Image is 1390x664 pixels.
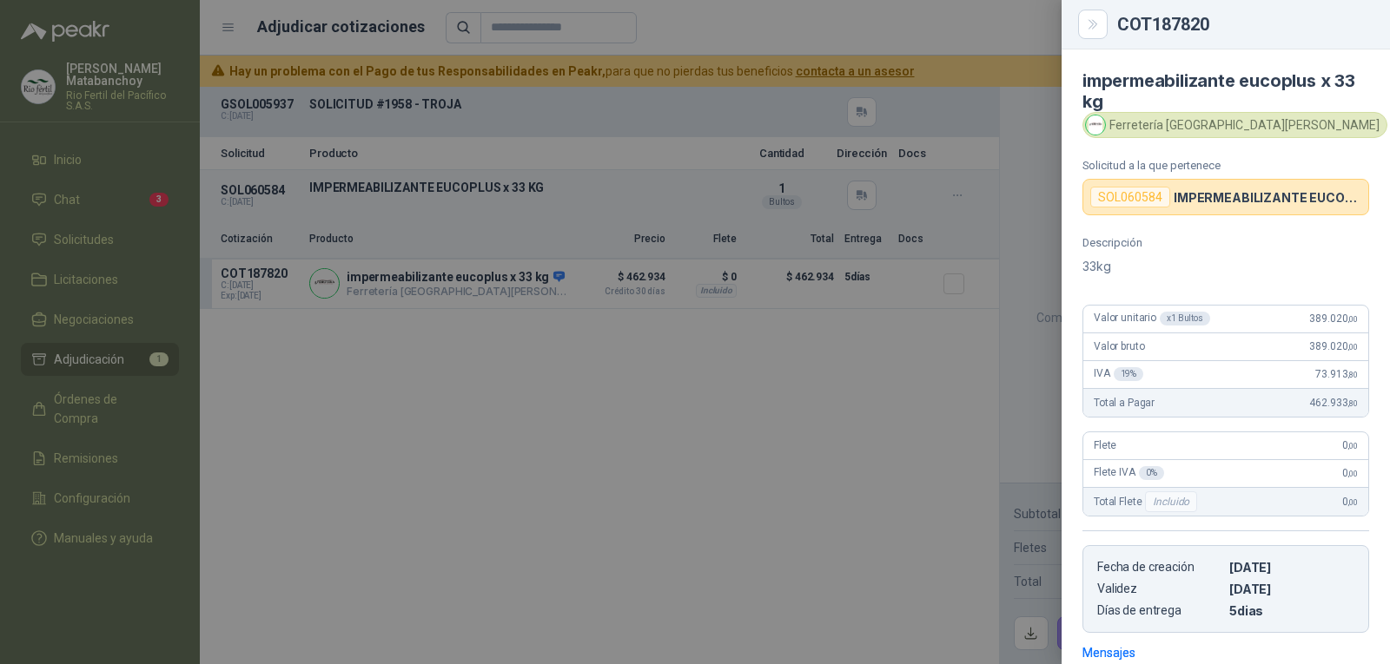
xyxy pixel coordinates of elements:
div: Incluido [1145,491,1197,512]
span: IVA [1094,367,1143,381]
p: 5 dias [1229,603,1354,618]
span: 389.020 [1309,340,1358,352]
span: 0 [1342,496,1358,508]
span: Valor bruto [1094,340,1144,352]
p: Descripción [1082,236,1369,249]
span: 0 [1342,467,1358,479]
span: Total Flete [1094,491,1201,512]
span: ,00 [1347,441,1358,450]
p: IMPERMEABILIZANTE EUCOPLUS x 33 KG [1174,190,1361,205]
div: COT187820 [1117,16,1369,33]
span: 462.933 [1309,397,1358,409]
h4: impermeabilizante eucoplus x 33 kg [1082,70,1369,112]
p: [DATE] [1229,560,1354,575]
span: 0 [1342,439,1358,451]
div: x 1 Bultos [1160,312,1210,325]
span: ,00 [1347,497,1358,507]
span: Flete [1094,439,1116,451]
span: ,80 [1347,398,1358,408]
span: ,80 [1347,370,1358,379]
div: Ferretería [GEOGRAPHIC_DATA][PERSON_NAME] [1082,112,1387,138]
p: Días de entrega [1097,603,1222,618]
span: ,00 [1347,469,1358,478]
button: Close [1082,14,1103,35]
p: Fecha de creación [1097,560,1222,575]
div: 0 % [1139,466,1164,480]
span: 73.913 [1315,368,1358,380]
span: Total a Pagar [1094,397,1155,409]
div: SOL060584 [1090,187,1170,207]
span: Valor unitario [1094,312,1210,325]
div: 19 % [1114,367,1144,381]
span: ,00 [1347,314,1358,324]
div: Mensajes [1082,643,1135,662]
p: Validez [1097,582,1222,596]
p: 33kg [1082,256,1369,277]
span: 389.020 [1309,312,1358,325]
p: [DATE] [1229,582,1354,596]
p: Solicitud a la que pertenece [1082,159,1369,172]
span: Flete IVA [1094,466,1164,480]
img: Company Logo [1086,115,1105,135]
span: ,00 [1347,342,1358,352]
